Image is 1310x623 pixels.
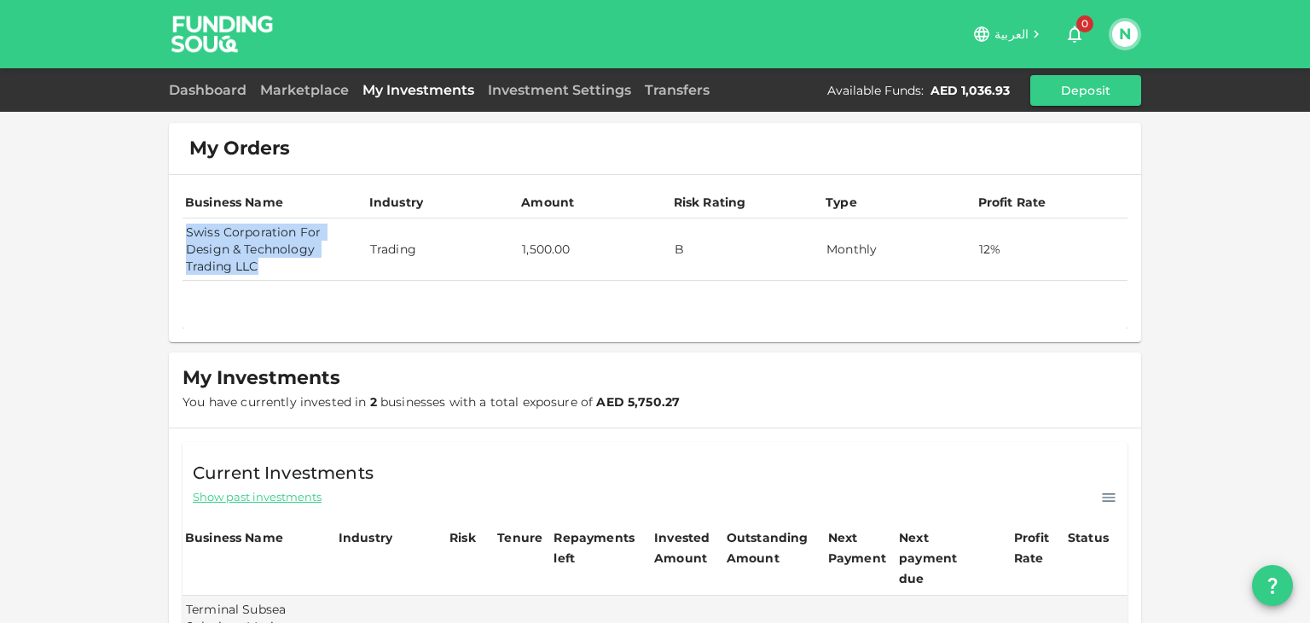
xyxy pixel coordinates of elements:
span: العربية [994,26,1029,42]
span: 0 [1076,15,1093,32]
a: Marketplace [253,82,356,98]
div: Repayments left [554,527,639,568]
span: Show past investments [193,489,322,505]
a: Dashboard [169,82,253,98]
div: Business Name [185,527,283,548]
div: Next Payment [828,527,894,568]
div: Industry [339,527,392,548]
a: Transfers [638,82,716,98]
div: Outstanding Amount [727,527,812,568]
td: Monthly [823,218,975,281]
div: AED 1,036.93 [930,82,1010,99]
div: Business Name [185,192,283,213]
button: N [1112,21,1138,47]
td: 12% [976,218,1128,281]
div: Risk [449,527,484,548]
div: Invested Amount [654,527,722,568]
button: 0 [1058,17,1092,51]
div: Risk Rating [674,192,746,213]
button: question [1252,565,1293,606]
button: Deposit [1030,75,1141,106]
div: Type [826,192,860,213]
strong: 2 [370,394,377,410]
span: Current Investments [193,459,374,486]
a: Investment Settings [481,82,638,98]
div: Profit Rate [1014,527,1063,568]
div: Industry [369,192,423,213]
td: Trading [367,218,519,281]
span: You have currently invested in businesses with a total exposure of [183,394,680,410]
strong: AED 5,750.27 [596,394,680,410]
div: Tenure [497,527,542,548]
div: Status [1068,527,1110,548]
div: Available Funds : [827,82,924,99]
span: My Orders [189,137,290,160]
div: Amount [521,192,574,213]
div: Next payment due [899,527,984,589]
div: Profit Rate [978,192,1046,213]
td: B [671,218,823,281]
a: My Investments [356,82,481,98]
span: My Investments [183,366,340,390]
td: 1,500.00 [519,218,670,281]
td: Swiss Corporation For Design & Technology Trading LLC [183,218,367,281]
